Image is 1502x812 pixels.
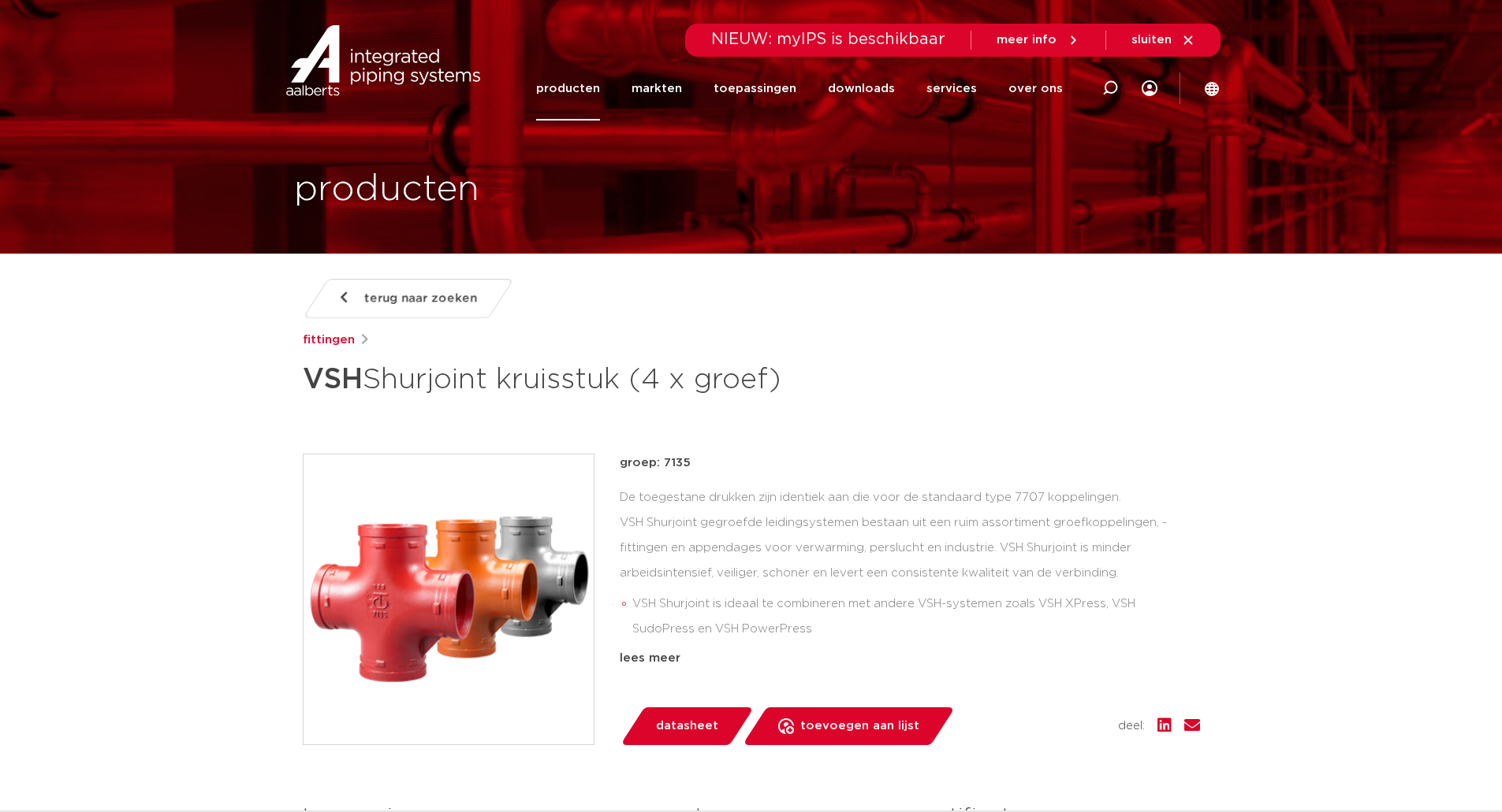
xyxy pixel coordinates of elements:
[632,591,1200,642] li: VSH Shurjoint is ideaal te combineren met andere VSH-systemen zoals VSH XPress, VSH SudoPress en ...
[294,165,479,215] h1: producten
[997,33,1080,47] a: meer info
[536,57,600,121] a: producten
[997,34,1057,46] span: meer info
[1008,57,1063,121] a: over ons
[303,331,355,350] a: fittingen
[304,454,594,744] img: Product Image for VSH Shurjoint kruisstuk (4 x groef)
[1118,717,1145,736] span: deel:
[536,57,1063,121] nav: Menu
[800,714,919,739] span: toevoegen aan lijst
[620,454,1200,473] p: groep: 7135
[656,714,718,739] span: datasheet
[1131,33,1195,47] a: sluiten
[926,57,977,121] a: services
[711,32,945,47] span: NIEUW: myIPS is beschikbaar
[620,707,754,745] a: datasheet
[364,286,477,311] span: terug naar zoeken
[632,642,1200,692] li: het ‘Aalberts integrated piping systems’ assortiment beslaat een volledig geïntegreerd systeem va...
[620,485,1200,643] div: De toegestane drukken zijn identiek aan die voor de standaard type 7707 koppelingen. VSH Shurjoin...
[714,57,796,121] a: toepassingen
[620,649,1200,668] div: lees meer
[1142,57,1157,121] div: my IPS
[302,279,513,318] a: terug naar zoeken
[303,365,363,394] strong: VSH
[828,57,895,121] a: downloads
[303,356,895,403] h1: Shurjoint kruisstuk (4 x groef)
[1131,34,1172,46] span: sluiten
[632,57,682,121] a: markten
